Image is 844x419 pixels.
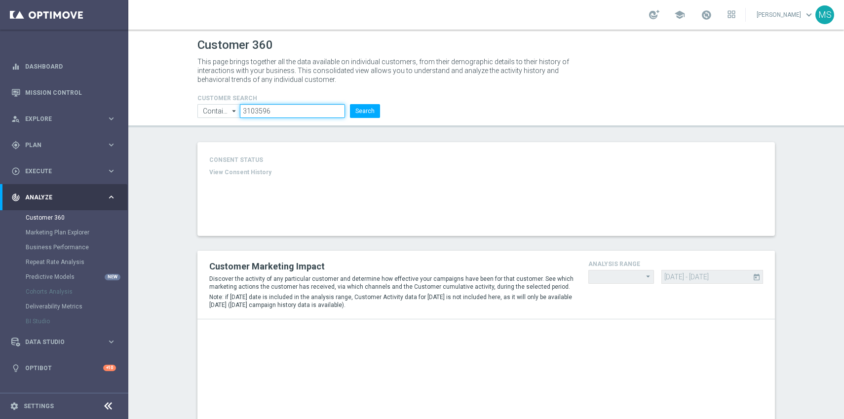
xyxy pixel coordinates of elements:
button: play_circle_outline Execute keyboard_arrow_right [11,167,116,175]
span: school [674,9,685,20]
h2: Customer Marketing Impact [209,261,574,272]
a: Marketing Plan Explorer [26,229,103,236]
span: Plan [25,142,107,148]
i: keyboard_arrow_right [107,114,116,123]
div: Repeat Rate Analysis [26,255,127,269]
i: person_search [11,114,20,123]
i: lightbulb [11,364,20,373]
div: Plan [11,141,107,150]
button: equalizer Dashboard [11,63,116,71]
div: Customer 360 [26,210,127,225]
a: Business Performance [26,243,103,251]
a: Repeat Rate Analysis [26,258,103,266]
div: Marketing Plan Explorer [26,225,127,240]
a: Settings [24,403,54,409]
span: Explore [25,116,107,122]
i: arrow_drop_down [644,270,653,283]
button: Search [350,104,380,118]
i: keyboard_arrow_right [107,166,116,176]
a: Dashboard [25,53,116,79]
a: Customer 360 [26,214,103,222]
i: keyboard_arrow_right [107,140,116,150]
span: keyboard_arrow_down [804,9,814,20]
div: Deliverability Metrics [26,299,127,314]
span: Data Studio [25,339,107,345]
a: Optibot [25,355,103,381]
div: BI Studio [26,314,127,329]
div: Data Studio [11,338,107,346]
div: MS [815,5,834,24]
button: Mission Control [11,89,116,97]
i: play_circle_outline [11,167,20,176]
div: +10 [103,365,116,371]
span: Execute [25,168,107,174]
input: Enter CID, Email, name or phone [240,104,345,118]
i: track_changes [11,193,20,202]
h4: CUSTOMER SEARCH [197,95,380,102]
div: Optibot [11,355,116,381]
a: [PERSON_NAME]keyboard_arrow_down [756,7,815,22]
button: Data Studio keyboard_arrow_right [11,338,116,346]
button: gps_fixed Plan keyboard_arrow_right [11,141,116,149]
button: person_search Explore keyboard_arrow_right [11,115,116,123]
div: Mission Control [11,79,116,106]
i: settings [10,402,19,411]
i: gps_fixed [11,141,20,150]
div: Explore [11,114,107,123]
span: Analyze [25,194,107,200]
h1: Customer 360 [197,38,775,52]
a: Predictive Models [26,273,103,281]
div: Business Performance [26,240,127,255]
div: Execute [11,167,107,176]
a: Mission Control [25,79,116,106]
p: This page brings together all the data available on individual customers, from their demographic ... [197,57,577,84]
button: View Consent History [209,168,271,177]
p: Discover the activity of any particular customer and determine how effective your campaigns have ... [209,275,574,291]
input: Contains [197,104,240,118]
div: Predictive Models [26,269,127,284]
h4: analysis range [588,261,763,267]
div: NEW [105,274,120,280]
p: Note: if [DATE] date is included in the analysis range, Customer Activity data for [DATE] is not ... [209,293,574,309]
button: track_changes Analyze keyboard_arrow_right [11,193,116,201]
div: Cohorts Analysis [26,284,127,299]
i: keyboard_arrow_right [107,337,116,346]
i: arrow_drop_down [230,105,239,117]
button: lightbulb Optibot +10 [11,364,116,372]
a: Deliverability Metrics [26,303,103,310]
div: Dashboard [11,53,116,79]
div: Analyze [11,193,107,202]
i: keyboard_arrow_right [107,192,116,202]
h4: CONSENT STATUS [209,156,325,163]
i: equalizer [11,62,20,71]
